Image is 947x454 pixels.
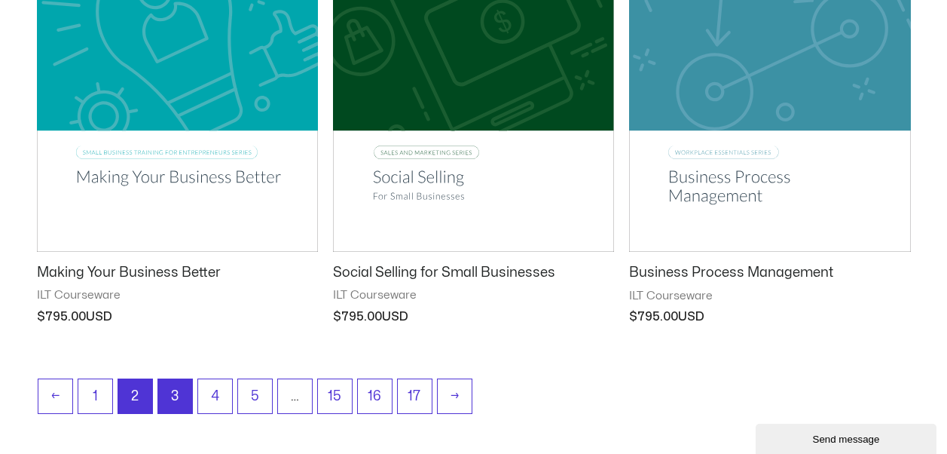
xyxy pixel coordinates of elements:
[629,289,910,304] span: ILT Courseware
[629,311,637,323] span: $
[629,264,910,288] a: Business Process Management
[198,379,232,413] a: Page 4
[756,421,939,454] iframe: chat widget
[37,311,45,323] span: $
[333,264,614,281] h2: Social Selling for Small Businesses
[37,264,318,288] a: Making Your Business Better
[318,379,352,413] a: Page 15
[278,379,312,413] span: …
[37,379,911,422] nav: Product Pagination
[38,379,72,413] a: ←
[37,311,86,323] bdi: 795.00
[78,379,112,413] a: Page 1
[629,264,910,281] h2: Business Process Management
[37,264,318,281] h2: Making Your Business Better
[238,379,272,413] a: Page 5
[358,379,392,413] a: Page 16
[398,379,432,413] a: Page 17
[333,311,382,323] bdi: 795.00
[118,379,152,413] span: Page 2
[158,379,192,413] a: Page 3
[629,311,678,323] bdi: 795.00
[333,264,614,288] a: Social Selling for Small Businesses
[333,288,614,303] span: ILT Courseware
[37,288,318,303] span: ILT Courseware
[438,379,472,413] a: →
[333,311,341,323] span: $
